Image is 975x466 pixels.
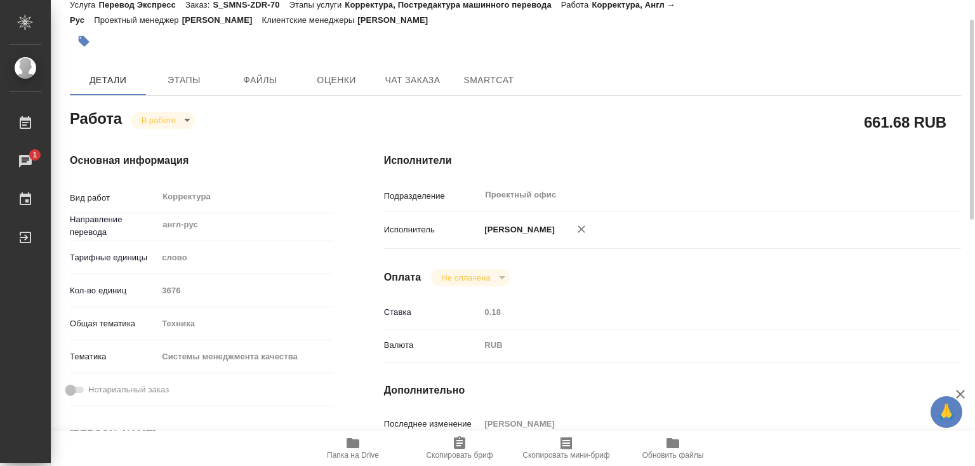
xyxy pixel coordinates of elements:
p: Исполнитель [384,223,481,236]
button: Обновить файлы [620,430,726,466]
button: Удалить исполнителя [567,215,595,243]
input: Пустое поле [480,415,913,433]
button: Скопировать бриф [406,430,513,466]
p: [PERSON_NAME] [357,15,437,25]
h4: Основная информация [70,153,333,168]
p: Проектный менеджер [94,15,182,25]
a: 1 [3,145,48,177]
p: Клиентские менеджеры [262,15,358,25]
p: Направление перевода [70,213,157,239]
span: Оценки [306,72,367,88]
span: 1 [25,149,44,161]
h4: Оплата [384,270,421,285]
span: Чат заказа [382,72,443,88]
button: В работе [138,115,180,126]
span: Папка на Drive [327,451,379,460]
p: Вид работ [70,192,157,204]
span: Нотариальный заказ [88,383,169,396]
button: 🙏 [931,396,962,428]
p: Тарифные единицы [70,251,157,264]
button: Не оплачена [437,272,494,283]
span: Скопировать мини-бриф [522,451,609,460]
h4: [PERSON_NAME] [70,427,333,442]
button: Скопировать мини-бриф [513,430,620,466]
span: Обновить файлы [642,451,704,460]
p: Подразделение [384,190,481,203]
span: Этапы [154,72,215,88]
h4: Дополнительно [384,383,961,398]
div: RUB [480,335,913,356]
span: SmartCat [458,72,519,88]
input: Пустое поле [157,281,333,300]
p: Валюта [384,339,481,352]
input: Пустое поле [480,303,913,321]
p: Последнее изменение [384,418,481,430]
p: [PERSON_NAME] [182,15,262,25]
h4: Исполнители [384,153,961,168]
div: В работе [431,269,509,286]
div: Системы менеджмента качества [157,346,333,368]
span: Детали [77,72,138,88]
p: Тематика [70,350,157,363]
span: Скопировать бриф [426,451,493,460]
button: Добавить тэг [70,27,98,55]
p: Общая тематика [70,317,157,330]
p: [PERSON_NAME] [480,223,555,236]
div: В работе [131,112,195,129]
button: Папка на Drive [300,430,406,466]
h2: 661.68 RUB [864,111,946,133]
span: 🙏 [936,399,957,425]
div: слово [157,247,333,269]
h2: Работа [70,106,122,129]
p: Ставка [384,306,481,319]
div: Техника [157,313,333,335]
p: Кол-во единиц [70,284,157,297]
span: Файлы [230,72,291,88]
